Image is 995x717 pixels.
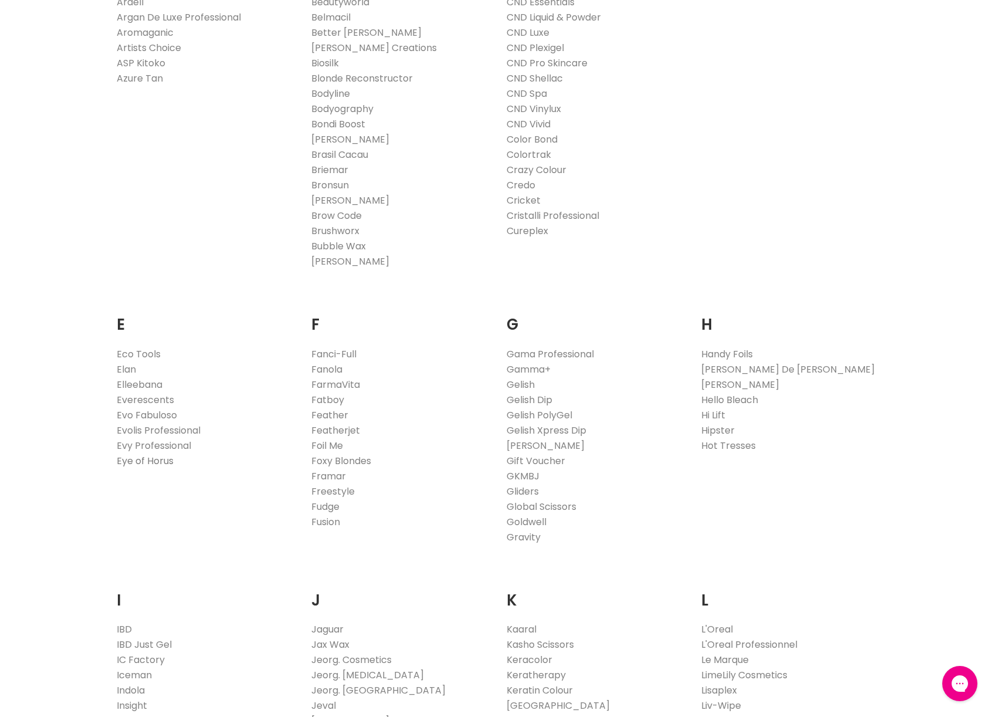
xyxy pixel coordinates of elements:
a: Brow Code [311,209,362,222]
a: Hot Tresses [701,439,756,452]
a: Eco Tools [117,347,161,361]
a: Hi Lift [701,408,725,422]
a: Briemar [311,163,348,177]
a: [PERSON_NAME] [311,194,389,207]
a: Evy Professional [117,439,191,452]
a: Indola [117,684,145,697]
a: Credo [507,178,535,192]
a: L'Oreal Professionnel [701,638,797,651]
a: Jeorg. [MEDICAL_DATA] [311,668,424,682]
a: ASP Kitoko [117,56,165,70]
a: [PERSON_NAME] Creations [311,41,437,55]
a: [PERSON_NAME] [701,378,779,391]
a: [PERSON_NAME] De [PERSON_NAME] [701,363,875,376]
a: Brushworx [311,224,359,238]
a: Insight [117,699,147,712]
a: Jeval [311,699,336,712]
a: L'Oreal [701,623,733,636]
a: IBD Just Gel [117,638,172,651]
a: Better [PERSON_NAME] [311,26,422,39]
a: CND Vinylux [507,102,561,116]
a: Keracolor [507,653,552,667]
a: IC Factory [117,653,165,667]
a: Hello Bleach [701,393,758,407]
a: Jax Wax [311,638,349,651]
a: Cristalli Professional [507,209,599,222]
a: Aromaganic [117,26,174,39]
a: Featherjet [311,424,360,437]
a: Cricket [507,194,541,207]
a: Gliders [507,485,539,498]
h2: L [701,573,879,613]
h2: J [311,573,489,613]
a: Belmacil [311,11,351,24]
a: IBD [117,623,132,636]
a: Bondi Boost [311,117,365,131]
h2: G [507,297,684,337]
a: Bodyline [311,87,350,100]
a: CND Vivid [507,117,551,131]
a: Global Scissors [507,500,576,513]
a: Freestyle [311,485,355,498]
a: [PERSON_NAME] [507,439,585,452]
a: Goldwell [507,515,546,529]
a: Brasil Cacau [311,148,368,161]
a: Everescents [117,393,174,407]
a: Gelish Xpress Dip [507,424,586,437]
a: [PERSON_NAME] [311,133,389,146]
a: Le Marque [701,653,749,667]
a: Evo Fabuloso [117,408,177,422]
a: Eye of Horus [117,454,174,468]
a: Gamma+ [507,363,551,376]
a: Elan [117,363,136,376]
a: CND Liquid & Powder [507,11,601,24]
a: Crazy Colour [507,163,566,177]
a: Lisaplex [701,684,737,697]
a: FarmaVita [311,378,360,391]
a: Artists Choice [117,41,181,55]
a: Bubble Wax [311,239,366,253]
a: Fanola [311,363,342,376]
a: Handy Foils [701,347,753,361]
a: Color Bond [507,133,558,146]
a: GKMBJ [507,469,539,483]
a: [PERSON_NAME] [311,255,389,268]
a: Jeorg. [GEOGRAPHIC_DATA] [311,684,446,697]
a: LimeLily Cosmetics [701,668,787,682]
a: Jeorg. Cosmetics [311,653,392,667]
a: Colortrak [507,148,551,161]
a: Liv-Wipe [701,699,741,712]
a: Gift Voucher [507,454,565,468]
a: Argan De Luxe Professional [117,11,241,24]
a: CND Luxe [507,26,549,39]
a: Kaaral [507,623,536,636]
a: [GEOGRAPHIC_DATA] [507,699,610,712]
a: Jaguar [311,623,344,636]
a: Kasho Scissors [507,638,574,651]
a: Bodyography [311,102,373,116]
a: Hipster [701,424,735,437]
a: CND Spa [507,87,547,100]
a: Keratherapy [507,668,566,682]
a: Fanci-Full [311,347,356,361]
a: Elleebana [117,378,162,391]
a: Foil Me [311,439,343,452]
a: Gelish [507,378,535,391]
a: Gelish PolyGel [507,408,572,422]
a: Gelish Dip [507,393,552,407]
a: CND Plexigel [507,41,564,55]
h2: K [507,573,684,613]
h2: F [311,297,489,337]
a: Foxy Blondes [311,454,371,468]
a: Bronsun [311,178,349,192]
a: Fudge [311,500,339,513]
a: Feather [311,408,348,422]
iframe: Gorgias live chat messenger [936,662,983,705]
a: Cureplex [507,224,548,238]
a: Gama Professional [507,347,594,361]
a: Fusion [311,515,340,529]
a: CND Pro Skincare [507,56,588,70]
a: Blonde Reconstructor [311,72,413,85]
a: CND Shellac [507,72,563,85]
